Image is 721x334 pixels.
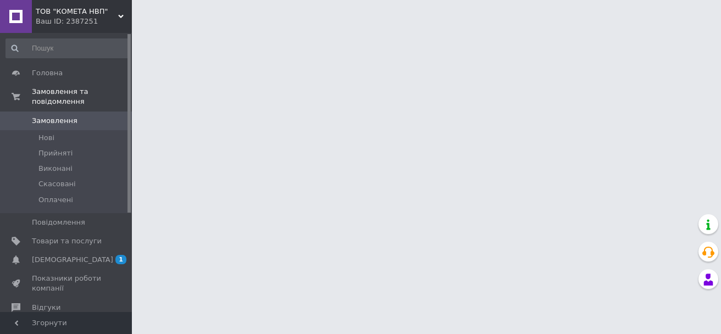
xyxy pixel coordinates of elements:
[32,303,60,313] span: Відгуки
[32,68,63,78] span: Головна
[32,274,102,293] span: Показники роботи компанії
[32,255,113,265] span: [DEMOGRAPHIC_DATA]
[38,133,54,143] span: Нові
[38,148,73,158] span: Прийняті
[32,116,77,126] span: Замовлення
[36,7,118,16] span: ТОВ "КОМЕТА НВП"
[36,16,132,26] div: Ваш ID: 2387251
[32,87,132,107] span: Замовлення та повідомлення
[38,179,76,189] span: Скасовані
[32,236,102,246] span: Товари та послуги
[38,164,73,174] span: Виконані
[5,38,130,58] input: Пошук
[115,255,126,264] span: 1
[38,195,73,205] span: Оплачені
[32,218,85,227] span: Повідомлення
